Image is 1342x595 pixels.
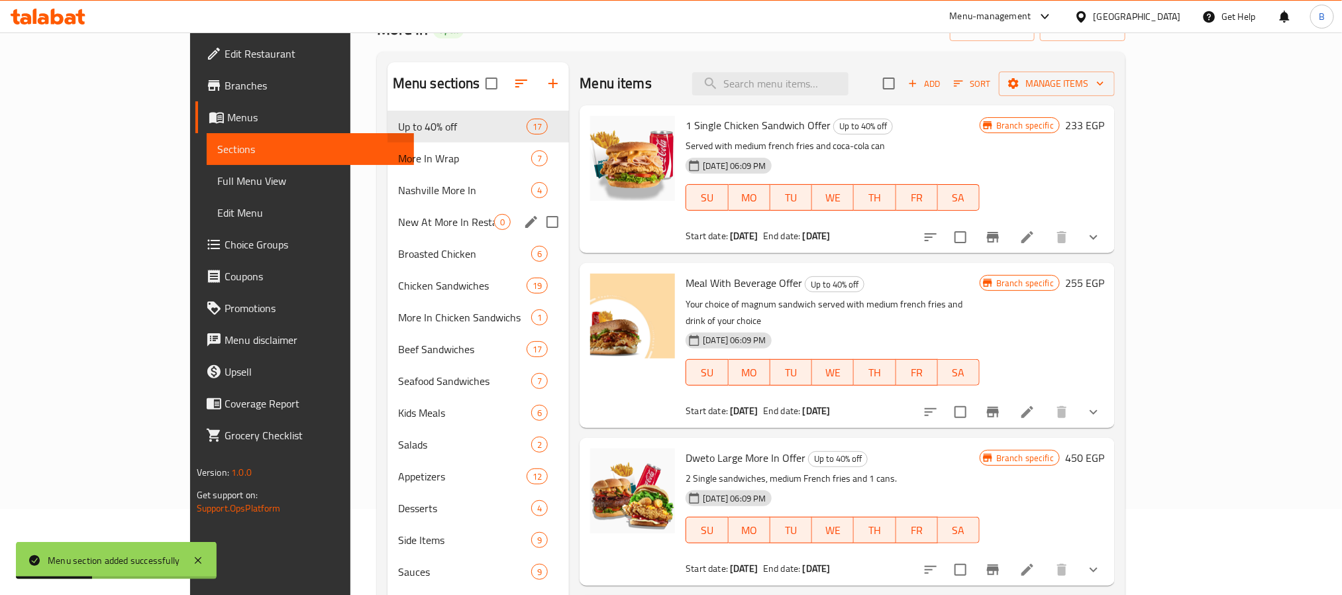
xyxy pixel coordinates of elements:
a: Grocery Checklist [195,419,414,451]
button: WE [812,184,854,211]
span: Seafood Sandwiches [398,373,531,389]
span: Sections [217,141,403,157]
a: Menu disclaimer [195,324,414,356]
input: search [692,72,849,95]
span: Coupons [225,268,403,284]
span: More In Wrap [398,150,531,166]
button: Add [903,74,945,94]
div: Sauces9 [387,556,570,588]
span: SA [943,363,974,382]
div: Menu section added successfully [48,553,180,568]
span: MO [734,363,765,382]
h6: 255 EGP [1065,274,1104,292]
img: Meal With Beverage Offer [590,274,675,358]
span: Add [906,76,942,91]
span: [DATE] 06:09 PM [697,492,771,505]
div: [GEOGRAPHIC_DATA] [1094,9,1181,24]
span: Nashville More In [398,182,531,198]
a: Edit menu item [1019,229,1035,245]
span: Beef Sandwiches [398,341,527,357]
button: TH [854,359,896,386]
span: TH [859,521,890,540]
span: 19 [527,280,547,292]
span: Desserts [398,500,531,516]
b: [DATE] [730,402,758,419]
div: More In Wrap7 [387,142,570,174]
span: Select to update [947,556,974,584]
h6: 450 EGP [1065,449,1104,467]
span: SU [692,188,723,207]
span: [DATE] 06:09 PM [697,160,771,172]
b: [DATE] [803,227,831,244]
button: WE [812,517,854,543]
div: Appetizers12 [387,460,570,492]
a: Edit Menu [207,197,414,229]
span: Salads [398,437,531,453]
svg: Show Choices [1086,229,1102,245]
span: 7 [532,375,547,388]
button: delete [1046,554,1078,586]
button: show more [1078,554,1110,586]
span: Choice Groups [225,237,403,252]
div: Broasted Chicken6 [387,238,570,270]
img: 1 Single Chicken Sandwich Offer [590,116,675,201]
span: 9 [532,566,547,578]
button: MO [729,517,770,543]
b: [DATE] [730,227,758,244]
span: WE [817,363,849,382]
span: 1 Single Chicken Sandwich Offer [686,115,831,135]
button: SA [938,517,980,543]
button: Sort [951,74,994,94]
span: Sort items [945,74,999,94]
h2: Menu sections [393,74,480,93]
span: 17 [527,343,547,356]
span: SU [692,521,723,540]
div: Chicken Sandwiches19 [387,270,570,301]
button: sort-choices [915,396,947,428]
span: New At More In Restaurants [398,214,494,230]
span: Dweto Large More In Offer [686,448,805,468]
svg: Show Choices [1086,562,1102,578]
span: TU [776,363,807,382]
span: Up to 40% off [398,119,527,135]
span: Full Menu View [217,173,403,189]
span: MO [734,521,765,540]
button: SU [686,184,728,211]
div: Broasted Chicken [398,246,531,262]
span: 1.0.0 [231,464,252,481]
p: 2 Single sandwiches, medium French fries and 1 cans. [686,470,979,487]
span: Branch specific [991,119,1059,132]
span: FR [902,363,933,382]
button: FR [896,184,938,211]
span: [DATE] 06:09 PM [697,334,771,347]
span: Appetizers [398,468,527,484]
a: Promotions [195,292,414,324]
div: Up to 40% off [805,276,864,292]
span: Side Items [398,532,531,548]
span: WE [817,188,849,207]
span: 1 [532,311,547,324]
div: Up to 40% off [833,119,893,135]
span: Sort sections [505,68,537,99]
a: Coverage Report [195,388,414,419]
span: Start date: [686,560,728,577]
div: items [527,119,548,135]
span: TH [859,363,890,382]
button: MO [729,359,770,386]
h2: Menu items [580,74,652,93]
span: Manage items [1009,76,1104,92]
span: Coverage Report [225,396,403,411]
div: items [531,309,548,325]
a: Edit menu item [1019,404,1035,420]
span: Version: [197,464,229,481]
span: import [960,21,1024,37]
span: TU [776,521,807,540]
span: 6 [532,248,547,260]
button: show more [1078,221,1110,253]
